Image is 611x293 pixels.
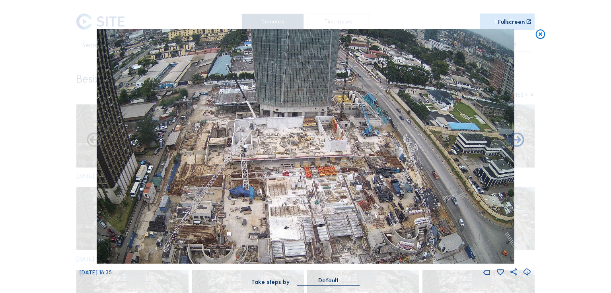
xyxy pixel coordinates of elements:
[251,279,291,285] div: Take steps by:
[318,277,339,284] div: Default
[297,277,360,285] div: Default
[80,269,112,276] span: [DATE] 16:35
[498,19,525,25] div: Fullscreen
[508,132,525,149] i: Back
[97,29,514,263] img: Image
[86,132,103,149] i: Forward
